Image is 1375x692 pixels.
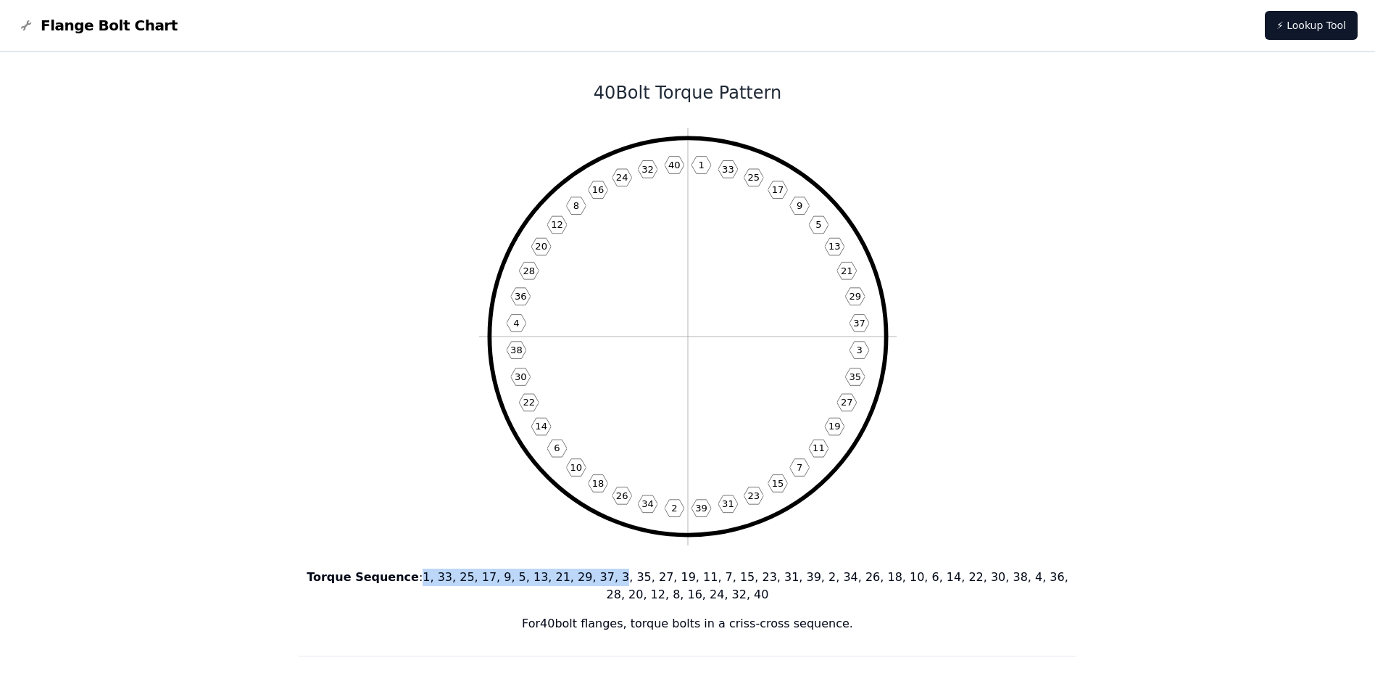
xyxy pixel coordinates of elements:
text: 36 [514,291,526,302]
text: 15 [771,478,784,489]
text: 31 [722,498,734,509]
text: 13 [828,241,840,252]
text: 14 [535,421,547,432]
text: 20 [535,241,547,252]
text: 2 [671,503,677,514]
text: 16 [591,184,604,195]
text: 35 [849,371,861,382]
text: 11 [813,442,825,453]
img: Flange Bolt Chart Logo [17,17,35,34]
text: 21 [840,265,852,276]
text: 22 [523,397,535,408]
text: 3 [856,345,862,355]
p: For 40 bolt flanges, torque bolts in a criss-cross sequence. [299,615,1077,633]
h1: 40 Bolt Torque Pattern [299,81,1077,104]
b: Torque Sequence [307,570,419,584]
text: 9 [796,200,802,211]
text: 17 [771,184,784,195]
text: 37 [853,318,865,329]
text: 28 [523,265,535,276]
text: 6 [554,442,560,453]
text: 27 [840,397,852,408]
text: 33 [722,164,734,175]
text: 39 [695,503,707,514]
text: 25 [747,172,760,183]
text: 23 [747,490,760,501]
text: 10 [570,462,582,473]
text: 24 [615,172,628,183]
text: 38 [510,345,523,355]
text: 8 [573,200,578,211]
text: 30 [514,371,526,382]
a: ⚡ Lookup Tool [1265,11,1358,40]
text: 4 [513,318,519,329]
span: Flange Bolt Chart [41,15,178,36]
a: Flange Bolt Chart LogoFlange Bolt Chart [17,15,178,36]
text: 1 [698,160,704,170]
text: 34 [641,498,654,509]
text: 40 [668,160,681,170]
text: 5 [815,219,821,230]
text: 26 [615,490,628,501]
text: 12 [551,219,563,230]
text: 29 [849,291,861,302]
text: 7 [796,462,802,473]
p: : 1, 33, 25, 17, 9, 5, 13, 21, 29, 37, 3, 35, 27, 19, 11, 7, 15, 23, 31, 39, 2, 34, 26, 18, 10, 6... [299,569,1077,604]
text: 19 [828,421,840,432]
text: 18 [591,478,604,489]
text: 32 [641,164,654,175]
